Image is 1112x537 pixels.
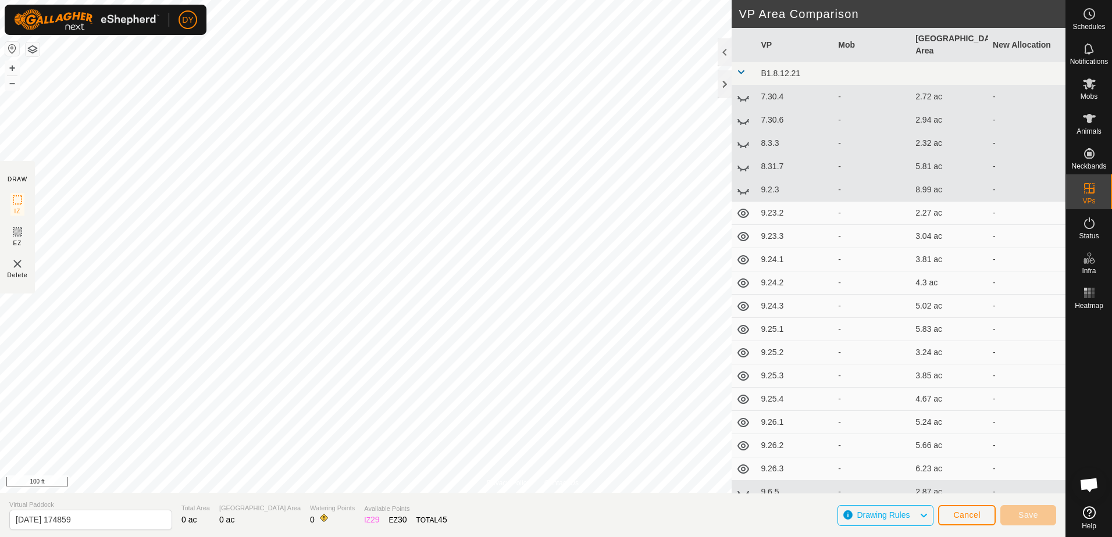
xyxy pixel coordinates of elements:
[911,481,988,504] td: 2.87 ac
[1072,23,1105,30] span: Schedules
[739,7,1065,21] h2: VP Area Comparison
[988,457,1065,481] td: -
[911,248,988,271] td: 3.81 ac
[756,28,833,62] th: VP
[1072,467,1107,502] div: Open chat
[9,500,172,510] span: Virtual Paddock
[13,239,22,248] span: EZ
[14,9,159,30] img: Gallagher Logo
[5,61,19,75] button: +
[838,323,906,335] div: -
[181,503,210,513] span: Total Area
[988,295,1065,318] td: -
[1082,198,1095,205] span: VPs
[911,341,988,364] td: 3.24 ac
[988,411,1065,434] td: -
[756,434,833,457] td: 9.26.2
[756,481,833,504] td: 9.6.5
[15,207,21,216] span: IZ
[756,132,833,155] td: 8.3.3
[487,478,530,488] a: Privacy Policy
[911,434,988,457] td: 5.66 ac
[911,271,988,295] td: 4.3 ac
[988,85,1065,109] td: -
[1081,93,1097,100] span: Mobs
[310,503,355,513] span: Watering Points
[1079,232,1099,239] span: Status
[181,515,197,524] span: 0 ac
[1018,510,1038,520] span: Save
[838,393,906,405] div: -
[911,457,988,481] td: 6.23 ac
[838,207,906,219] div: -
[310,515,315,524] span: 0
[911,388,988,411] td: 4.67 ac
[838,253,906,266] div: -
[219,515,234,524] span: 0 ac
[8,271,28,280] span: Delete
[857,510,910,520] span: Drawing Rules
[756,225,833,248] td: 9.23.3
[544,478,579,488] a: Contact Us
[988,155,1065,178] td: -
[988,341,1065,364] td: -
[756,85,833,109] td: 7.30.4
[1077,128,1102,135] span: Animals
[1071,163,1106,170] span: Neckbands
[219,503,301,513] span: [GEOGRAPHIC_DATA] Area
[1000,505,1056,525] button: Save
[756,341,833,364] td: 9.25.2
[988,271,1065,295] td: -
[5,42,19,56] button: Reset Map
[838,137,906,149] div: -
[988,225,1065,248] td: -
[1082,267,1096,274] span: Infra
[938,505,996,525] button: Cancel
[756,271,833,295] td: 9.24.2
[838,160,906,173] div: -
[988,109,1065,132] td: -
[988,202,1065,225] td: -
[756,178,833,202] td: 9.2.3
[911,132,988,155] td: 2.32 ac
[756,388,833,411] td: 9.25.4
[988,434,1065,457] td: -
[364,514,379,526] div: IZ
[838,184,906,196] div: -
[838,416,906,428] div: -
[1070,58,1108,65] span: Notifications
[988,132,1065,155] td: -
[756,248,833,271] td: 9.24.1
[26,42,40,56] button: Map Layers
[988,178,1065,202] td: -
[911,178,988,202] td: 8.99 ac
[438,515,447,524] span: 45
[761,69,800,78] span: B1.8.12.21
[756,364,833,388] td: 9.25.3
[1066,502,1112,534] a: Help
[911,109,988,132] td: 2.94 ac
[8,175,27,184] div: DRAW
[988,364,1065,388] td: -
[838,439,906,452] div: -
[988,248,1065,271] td: -
[988,481,1065,504] td: -
[838,300,906,312] div: -
[953,510,981,520] span: Cancel
[1082,522,1096,529] span: Help
[756,411,833,434] td: 9.26.1
[838,463,906,475] div: -
[756,202,833,225] td: 9.23.2
[838,486,906,498] div: -
[911,411,988,434] td: 5.24 ac
[838,346,906,359] div: -
[911,364,988,388] td: 3.85 ac
[988,28,1065,62] th: New Allocation
[756,109,833,132] td: 7.30.6
[398,515,407,524] span: 30
[756,155,833,178] td: 8.31.7
[838,91,906,103] div: -
[833,28,911,62] th: Mob
[911,225,988,248] td: 3.04 ac
[389,514,407,526] div: EZ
